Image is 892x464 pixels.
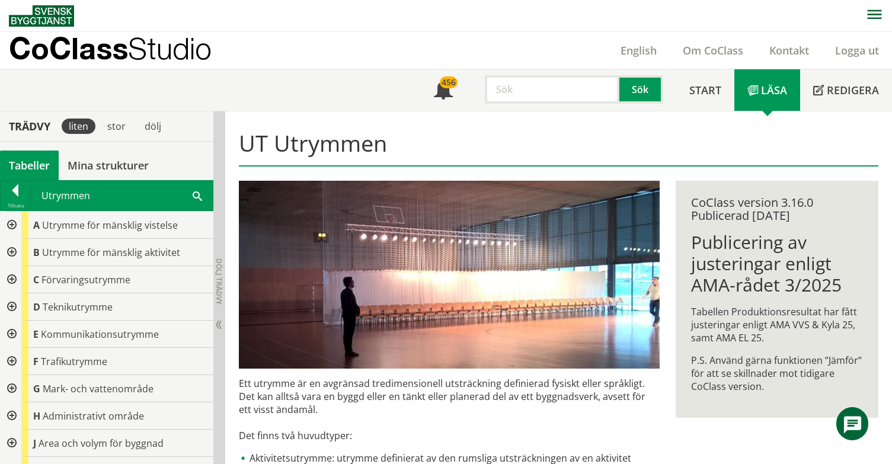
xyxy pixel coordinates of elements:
[734,69,800,111] a: Läsa
[670,43,756,57] a: Om CoClass
[434,82,453,101] span: Notifikationer
[43,300,113,313] span: Teknikutrymme
[43,409,144,423] span: Administrativt område
[608,43,670,57] a: English
[485,75,619,104] input: Sök
[41,328,159,341] span: Kommunikationsutrymme
[59,151,158,180] a: Mina strukturer
[2,120,57,133] div: Trädvy
[42,246,180,259] span: Utrymme för mänsklig aktivitet
[33,273,39,286] span: C
[62,119,95,134] div: liten
[756,43,822,57] a: Kontakt
[128,31,212,66] span: Studio
[9,5,74,27] img: Svensk Byggtjänst
[676,69,734,111] a: Start
[33,219,40,232] span: A
[691,196,862,222] div: CoClass version 3.16.0 Publicerad [DATE]
[33,300,40,313] span: D
[9,41,212,55] p: CoClass
[761,83,787,97] span: Läsa
[33,328,39,341] span: E
[193,189,202,201] span: Sök i tabellen
[691,232,862,296] h1: Publicering av justeringar enligt AMA-rådet 3/2025
[41,355,107,368] span: Trafikutrymme
[39,437,164,450] span: Area och volym för byggnad
[42,219,178,232] span: Utrymme för mänsklig vistelse
[800,69,892,111] a: Redigera
[33,437,36,450] span: J
[421,69,466,111] a: 456
[138,119,168,134] div: dölj
[689,83,721,97] span: Start
[31,181,213,210] div: Utrymmen
[9,32,237,69] a: CoClassStudio
[33,355,39,368] span: F
[41,273,130,286] span: Förvaringsutrymme
[33,409,40,423] span: H
[33,246,40,259] span: B
[214,258,224,305] span: Dölj trädvy
[100,119,133,134] div: stor
[1,201,30,210] div: Tillbaka
[239,130,878,167] h1: UT Utrymmen
[440,76,458,88] div: 456
[691,305,862,344] p: Tabellen Produktionsresultat har fått justeringar enligt AMA VVS & Kyla 25, samt AMA EL 25.
[43,382,154,395] span: Mark- och vattenområde
[691,354,862,393] p: P.S. Använd gärna funktionen ”Jämför” för att se skillnader mot tidigare CoClass version.
[619,75,663,104] button: Sök
[239,181,660,369] img: utrymme.jpg
[822,43,892,57] a: Logga ut
[827,83,879,97] span: Redigera
[33,382,40,395] span: G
